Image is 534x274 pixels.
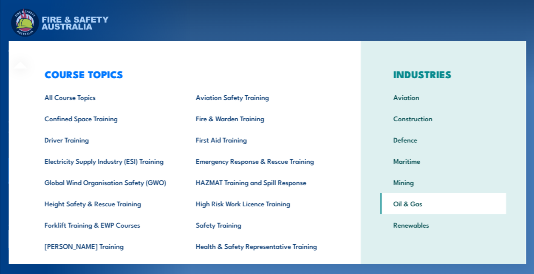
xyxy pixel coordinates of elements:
a: All Course Topics [31,86,182,108]
a: Height Safety & Rescue Training [31,193,182,214]
a: Aviation [380,86,506,108]
a: Learner Portal [310,40,353,61]
a: Courses [8,40,32,61]
a: HAZMAT Training and Spill Response [182,171,333,193]
a: Health & Safety Representative Training [182,235,333,257]
a: Contact [372,40,395,61]
a: Aviation Safety Training [182,86,333,108]
a: Defence [380,129,506,150]
a: Forklift Training & EWP Courses [31,214,182,235]
a: About Us [229,40,256,61]
a: Construction [380,108,506,129]
a: First Aid Training [182,129,333,150]
a: Safety Training [182,214,333,235]
a: Emergency Response & Rescue Training [182,150,333,171]
a: Global Wind Organisation Safety (GWO) [31,171,182,193]
a: Electricity Supply Industry (ESI) Training [31,150,182,171]
a: Mining [380,171,506,193]
a: News [274,40,291,61]
a: Fire & Warden Training [182,108,333,129]
h3: COURSE TOPICS [31,68,333,80]
a: Course Calendar [51,40,101,61]
a: Confined Space Training [31,108,182,129]
a: [PERSON_NAME] Training [31,235,182,257]
a: Emergency Response Services [120,40,210,61]
a: Renewables [380,214,506,235]
a: High Risk Work Licence Training [182,193,333,214]
h3: INDUSTRIES [380,68,506,80]
a: Maritime [380,150,506,171]
a: Driver Training [31,129,182,150]
a: Oil & Gas [380,193,506,214]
